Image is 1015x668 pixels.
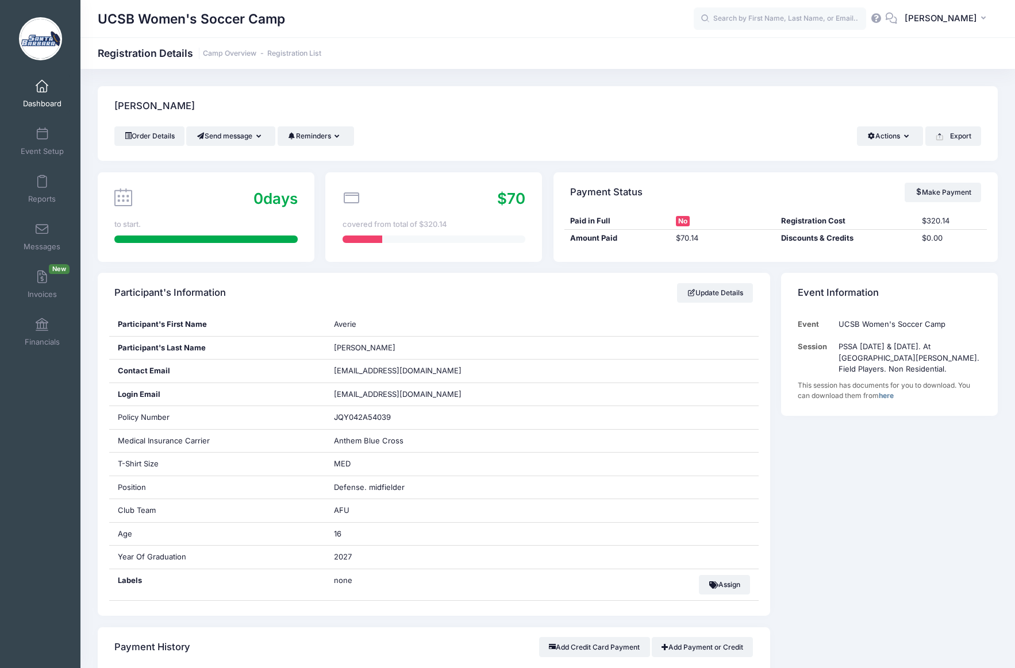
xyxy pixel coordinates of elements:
span: AFU [334,505,349,515]
span: Averie [334,319,356,329]
a: Update Details [677,283,753,303]
a: Add Payment or Credit [652,637,753,657]
div: $0.00 [916,233,986,244]
h4: Event Information [798,277,879,310]
span: 16 [334,529,341,538]
span: 0 [253,190,263,207]
h4: Payment Status [570,176,643,208]
span: Defense. midfielder [334,482,405,492]
td: UCSB Women's Soccer Camp [833,313,981,335]
td: Session [798,335,833,380]
a: Messages [15,217,70,257]
td: PSSA [DATE] & [DATE]. At [GEOGRAPHIC_DATA][PERSON_NAME]. Field Players. Non Residential. [833,335,981,380]
h4: Participant's Information [114,277,226,310]
span: Invoices [28,289,57,299]
img: UCSB Women's Soccer Camp [19,17,62,60]
a: Camp Overview [203,49,256,58]
h1: Registration Details [98,47,321,59]
div: $70.14 [670,233,776,244]
span: New [49,264,70,274]
a: Event Setup [15,121,70,161]
div: T-Shirt Size [109,453,326,476]
span: MED [334,459,351,468]
a: Financials [15,312,70,352]
div: Labels [109,569,326,600]
div: to start. [114,219,297,230]
span: Event Setup [21,146,64,156]
button: Export [925,126,981,146]
h1: UCSB Women's Soccer Camp [98,6,285,32]
span: Reports [28,194,56,204]
button: Send message [186,126,275,146]
div: Paid in Full [564,215,670,227]
span: Financials [25,337,60,347]
div: Position [109,476,326,499]
div: Contact Email [109,360,326,383]
span: JQY042A54039 [334,412,391,422]
span: 2027 [334,552,352,561]
a: Make Payment [905,183,981,202]
span: Messages [24,242,60,252]
span: No [676,216,690,226]
a: Dashboard [15,74,70,114]
span: [EMAIL_ADDRESS][DOMAIN_NAME] [334,366,462,375]
div: Year Of Graduation [109,546,326,569]
div: Club Team [109,499,326,522]
h4: Payment History [114,631,190,663]
div: covered from total of $320.14 [343,219,525,230]
span: Anthem Blue Cross [334,436,403,445]
h4: [PERSON_NAME] [114,90,195,123]
span: none [334,575,478,586]
div: Amount Paid [564,233,670,244]
a: Reports [15,169,70,209]
button: Assign [699,575,750,594]
a: Registration List [267,49,321,58]
span: $70 [497,190,525,207]
a: here [879,391,894,400]
span: [PERSON_NAME] [905,12,977,25]
td: Event [798,313,833,335]
button: Add Credit Card Payment [539,637,650,657]
div: Discounts & Credits [775,233,916,244]
div: Medical Insurance Carrier [109,430,326,453]
div: $320.14 [916,215,986,227]
input: Search by First Name, Last Name, or Email... [694,7,866,30]
a: Order Details [114,126,184,146]
div: Policy Number [109,406,326,429]
div: Participant's First Name [109,313,326,336]
button: Actions [857,126,923,146]
span: [PERSON_NAME] [334,343,395,352]
a: InvoicesNew [15,264,70,304]
span: [EMAIL_ADDRESS][DOMAIN_NAME] [334,389,478,400]
div: Age [109,523,326,546]
div: This session has documents for you to download. You can download them from [798,380,981,401]
div: Participant's Last Name [109,337,326,360]
div: Registration Cost [775,215,916,227]
button: [PERSON_NAME] [897,6,998,32]
span: Dashboard [23,99,61,109]
button: Reminders [278,126,354,146]
div: days [253,187,298,210]
div: Login Email [109,383,326,406]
